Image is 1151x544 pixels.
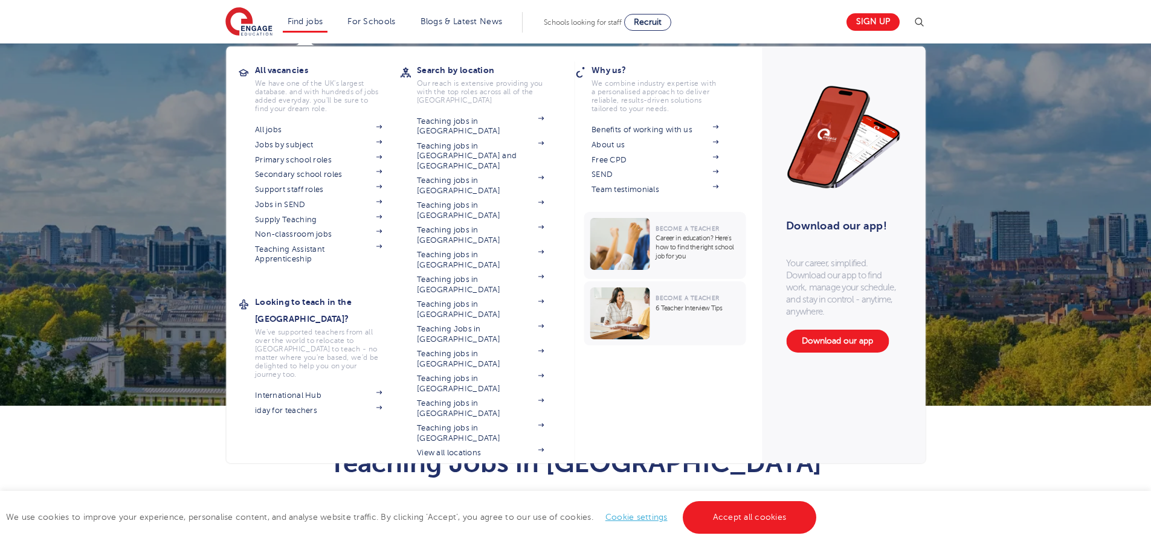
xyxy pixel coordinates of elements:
[347,17,395,26] a: For Schools
[592,170,718,179] a: SEND
[288,17,323,26] a: Find jobs
[656,234,740,261] p: Career in education? Here’s how to find the right school job for you
[592,185,718,194] a: Team testimonials
[255,293,400,379] a: Looking to teach in the [GEOGRAPHIC_DATA]?We've supported teachers from all over the world to rel...
[417,398,544,418] a: Teaching jobs in [GEOGRAPHIC_DATA]
[255,79,382,113] p: We have one of the UK's largest database. and with hundreds of jobs added everyday. you'll be sur...
[417,200,544,220] a: Teaching jobs in [GEOGRAPHIC_DATA]
[255,406,382,415] a: iday for teachers
[786,213,895,239] h3: Download our app!
[417,448,544,458] a: View all locations
[218,187,933,216] p: Teaching in [GEOGRAPHIC_DATA]
[255,62,400,113] a: All vacanciesWe have one of the UK's largest database. and with hundreds of jobs added everyday. ...
[255,185,382,194] a: Support staff roles
[417,374,544,394] a: Teaching jobs in [GEOGRAPHIC_DATA]
[417,176,544,196] a: Teaching jobs in [GEOGRAPHIC_DATA]
[255,200,382,210] a: Jobs in SEND
[656,304,740,313] p: 6 Teacher Interview Tips
[683,501,817,534] a: Accept all cookies
[634,18,662,27] span: Recruit
[6,513,819,522] span: We use cookies to improve your experience, personalise content, and analyse website traffic. By c...
[255,328,382,379] p: We've supported teachers from all over the world to relocate to [GEOGRAPHIC_DATA] to teach - no m...
[417,324,544,344] a: Teaching Jobs in [GEOGRAPHIC_DATA]
[605,513,668,522] a: Cookie settings
[624,14,671,31] a: Recruit
[786,330,889,353] a: Download our app
[255,155,382,165] a: Primary school roles
[584,281,749,345] a: Become a Teacher6 Teacher Interview Tips
[417,423,544,443] a: Teaching jobs in [GEOGRAPHIC_DATA]
[544,18,622,27] span: Schools looking for staff
[656,225,719,232] span: Become a Teacher
[225,7,272,37] img: Engage Education
[417,250,544,270] a: Teaching jobs in [GEOGRAPHIC_DATA]
[255,391,382,400] a: International Hub
[417,62,562,104] a: Search by locationOur reach is extensive providing you with the top roles across all of the [GEOG...
[786,257,901,318] p: Your career, simplified. Download our app to find work, manage your schedule, and stay in control...
[417,349,544,369] a: Teaching jobs in [GEOGRAPHIC_DATA]
[329,448,822,478] span: Teaching Jobs in [GEOGRAPHIC_DATA]
[255,215,382,225] a: Supply Teaching
[417,141,544,171] a: Teaching jobs in [GEOGRAPHIC_DATA] and [GEOGRAPHIC_DATA]
[255,140,382,150] a: Jobs by subject
[417,299,544,319] a: Teaching jobs in [GEOGRAPHIC_DATA]
[255,170,382,179] a: Secondary school roles
[592,125,718,135] a: Benefits of working with us
[417,117,544,136] a: Teaching jobs in [GEOGRAPHIC_DATA]
[417,62,562,78] h3: Search by location
[656,295,719,301] span: Become a Teacher
[584,212,749,279] a: Become a TeacherCareer in education? Here’s how to find the right school job for you
[592,62,737,78] h3: Why us?
[417,79,544,104] p: Our reach is extensive providing you with the top roles across all of the [GEOGRAPHIC_DATA]
[421,17,503,26] a: Blogs & Latest News
[255,245,382,264] a: Teaching Assistant Apprenticeship
[417,225,544,245] a: Teaching jobs in [GEOGRAPHIC_DATA]
[255,62,400,78] h3: All vacancies
[255,293,400,327] h3: Looking to teach in the [GEOGRAPHIC_DATA]?
[255,125,382,135] a: All jobs
[846,13,900,31] a: Sign up
[592,79,718,113] p: We combine industry expertise with a personalised approach to deliver reliable, results-driven so...
[592,62,737,113] a: Why us?We combine industry expertise with a personalised approach to deliver reliable, results-dr...
[255,229,382,239] a: Non-classroom jobs
[592,155,718,165] a: Free CPD
[417,275,544,295] a: Teaching jobs in [GEOGRAPHIC_DATA]
[592,140,718,150] a: About us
